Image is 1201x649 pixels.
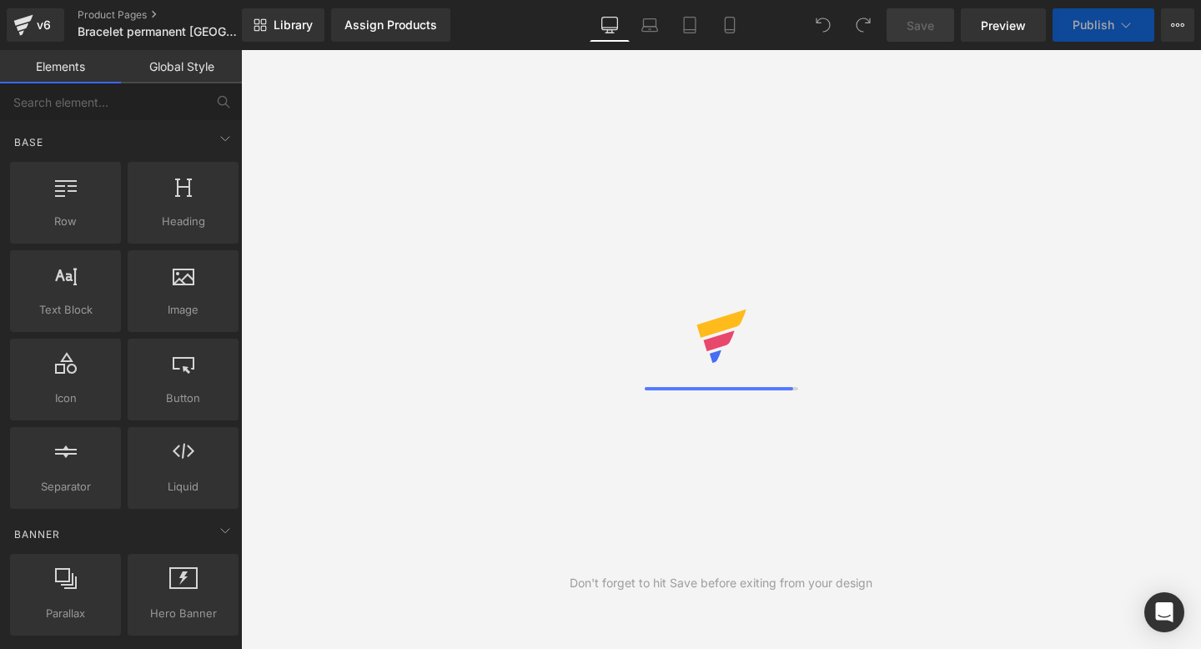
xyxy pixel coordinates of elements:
[570,574,872,592] div: Don't forget to hit Save before exiting from your design
[1053,8,1154,42] button: Publish
[13,134,45,150] span: Base
[630,8,670,42] a: Laptop
[981,17,1026,34] span: Preview
[1161,8,1194,42] button: More
[121,50,242,83] a: Global Style
[15,605,116,622] span: Parallax
[961,8,1046,42] a: Preview
[1073,18,1114,32] span: Publish
[78,8,269,22] a: Product Pages
[710,8,750,42] a: Mobile
[13,526,62,542] span: Banner
[344,18,437,32] div: Assign Products
[1144,592,1184,632] div: Open Intercom Messenger
[78,25,238,38] span: Bracelet permanent [GEOGRAPHIC_DATA]
[847,8,880,42] button: Redo
[133,478,234,496] span: Liquid
[15,301,116,319] span: Text Block
[133,301,234,319] span: Image
[590,8,630,42] a: Desktop
[133,605,234,622] span: Hero Banner
[133,390,234,407] span: Button
[133,213,234,230] span: Heading
[670,8,710,42] a: Tablet
[33,14,54,36] div: v6
[807,8,840,42] button: Undo
[242,8,324,42] a: New Library
[15,478,116,496] span: Separator
[15,390,116,407] span: Icon
[907,17,934,34] span: Save
[274,18,313,33] span: Library
[15,213,116,230] span: Row
[7,8,64,42] a: v6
